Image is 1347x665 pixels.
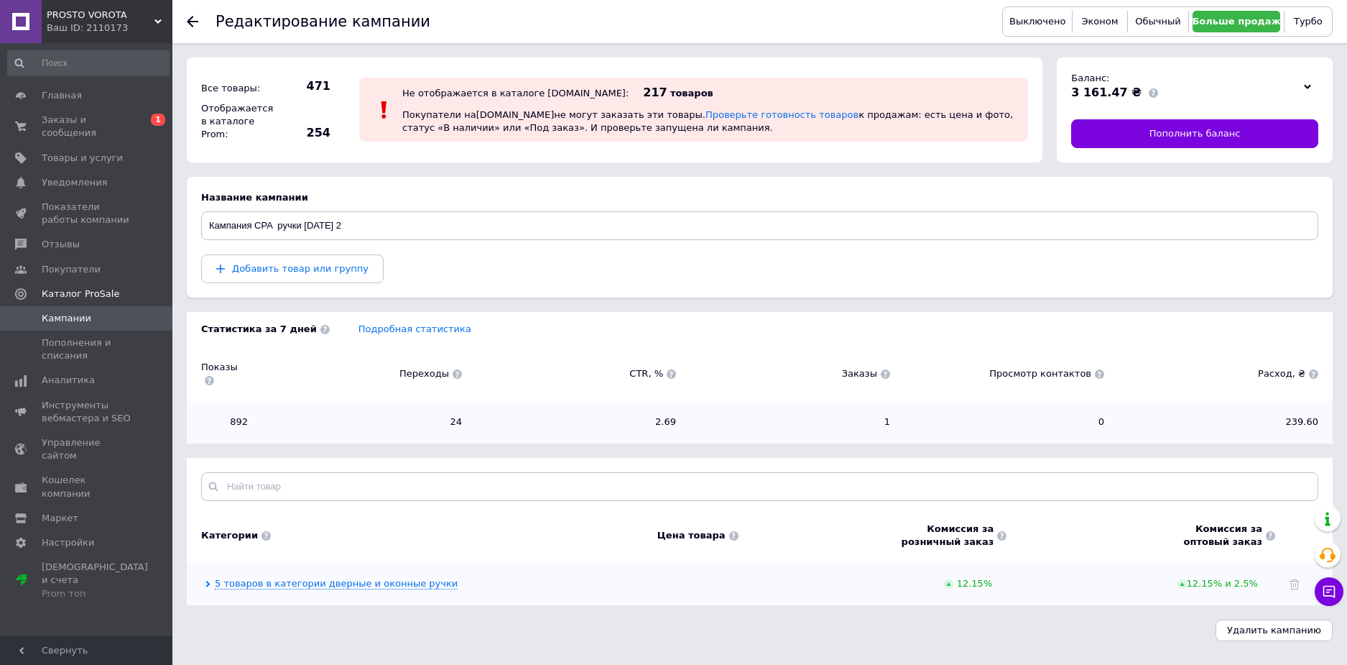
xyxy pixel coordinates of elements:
[1288,11,1328,32] button: Турбо
[42,436,133,462] span: Управление сайтом
[1081,16,1118,27] span: Эконом
[1177,579,1187,589] img: arrow
[151,114,165,126] span: 1
[262,416,462,428] span: 24
[42,336,133,362] span: Пополнения и списания
[42,587,148,600] div: Prom топ
[42,176,107,189] span: Уведомления
[42,374,95,387] span: Аналитика
[1315,577,1343,606] button: Чат с покупателем
[1071,119,1318,148] a: Пополнить баланс
[957,578,993,589] span: 12.15%
[42,201,133,226] span: Показатели работы компании
[262,367,462,380] span: Переходы
[358,324,471,334] a: Подробная статистика
[216,14,430,29] div: Редактирование кампании
[42,399,133,425] span: Инструменты вебмастера и SEO
[1149,127,1241,140] span: Пополнить баланс
[1006,11,1068,32] button: Выключено
[657,529,726,542] span: Цена товара
[280,78,330,94] span: 471
[201,529,258,542] span: Категории
[1227,625,1321,636] span: Удалить кампанию
[201,416,248,428] span: 892
[402,109,1013,133] span: Покупатели на [DOMAIN_NAME] не могут заказать эти товары. к продажам: есть цена и фото, статус «В...
[690,367,890,380] span: Заказы
[1071,86,1142,99] span: 3 161.47 ₴
[476,416,676,428] span: 2.69
[1076,11,1123,32] button: Эконом
[402,88,629,98] div: Не отображается в каталоге [DOMAIN_NAME]:
[944,579,953,589] img: arrow
[201,254,384,283] button: Добавить товар или группу
[280,125,330,141] span: 254
[42,536,94,549] span: Настройки
[42,561,148,600] span: [DEMOGRAPHIC_DATA] и счета
[1009,16,1065,27] span: Выключено
[201,472,1318,501] input: Найти товар
[1193,11,1279,32] button: Больше продаж
[1131,11,1185,32] button: Обычный
[187,16,198,27] div: Вернуться назад
[198,78,277,98] div: Все товары:
[1119,367,1318,380] span: Расход, ₴
[904,416,1104,428] span: 0
[1135,16,1180,27] span: Обычный
[42,114,133,139] span: Заказы и сообщения
[1184,523,1262,549] span: Комиссия за оптовый заказ
[201,192,308,203] span: Название кампании
[42,288,119,301] span: Каталог ProSale
[201,323,330,336] span: Статистика за 7 дней
[201,361,248,387] span: Показы
[198,98,277,145] div: Отображается в каталоге Prom:
[670,88,713,98] span: товаров
[1119,416,1318,428] span: 239.60
[1216,620,1333,641] button: Удалить кампанию
[705,109,858,120] a: Проверьте готовность товаров
[902,523,994,549] span: Комиссия за розничный заказ
[7,50,170,76] input: Поиск
[42,474,133,500] span: Кошелек компании
[42,512,78,525] span: Маркет
[42,152,123,165] span: Товары и услуги
[476,367,676,380] span: CTR, %
[215,578,458,590] a: 5 товаров в категории дверные и оконные ручки
[42,89,82,102] span: Главная
[1177,578,1261,589] span: 12.15% и 2.5%
[1294,16,1323,27] span: Турбо
[47,22,172,35] div: Ваш ID: 2110173
[1192,16,1280,27] span: Больше продаж
[232,263,369,274] span: Добавить товар или группу
[690,416,890,428] span: 1
[643,86,667,99] span: 217
[904,367,1104,380] span: Просмотр контактов
[1071,73,1109,83] span: Баланс:
[42,263,101,276] span: Покупатели
[42,312,91,325] span: Кампании
[47,9,154,22] span: PROSTO VOROTA
[374,99,395,121] img: :exclamation:
[42,238,80,251] span: Отзывы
